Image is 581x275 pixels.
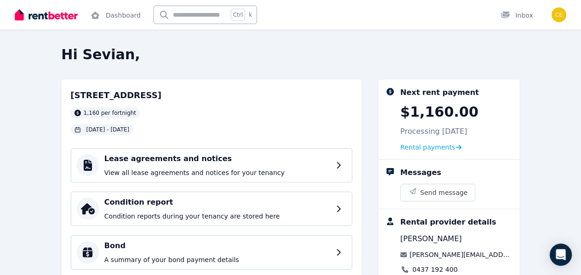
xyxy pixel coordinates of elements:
[420,188,468,197] span: Send message
[400,126,467,137] p: Processing [DATE]
[400,143,455,152] span: Rental payments
[104,255,330,264] p: A summary of your bond payment details
[104,153,330,164] h4: Lease agreements and notices
[104,212,330,221] p: Condition reports during your tenancy are stored here
[84,109,136,117] span: 1,160 per fortnight
[15,8,78,22] img: RentBetter
[249,11,252,19] span: k
[550,244,572,266] div: Open Intercom Messenger
[401,184,475,201] button: Send message
[501,11,533,20] div: Inbox
[412,265,458,274] a: 0437 192 400
[400,217,496,228] div: Rental provider details
[86,126,129,133] span: [DATE] - [DATE]
[551,7,566,22] img: Sevian Setu
[104,240,330,251] h4: Bond
[400,143,462,152] a: Rental payments
[71,89,162,102] h2: [STREET_ADDRESS]
[61,46,520,63] h2: Hi Sevian,
[400,167,441,178] div: Messages
[410,250,513,259] a: [PERSON_NAME][EMAIL_ADDRESS][DOMAIN_NAME]
[231,9,245,21] span: Ctrl
[400,233,462,244] span: [PERSON_NAME]
[400,87,479,98] div: Next rent payment
[104,197,330,208] h4: Condition report
[104,168,330,177] p: View all lease agreements and notices for your tenancy
[400,104,478,120] p: $1,160.00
